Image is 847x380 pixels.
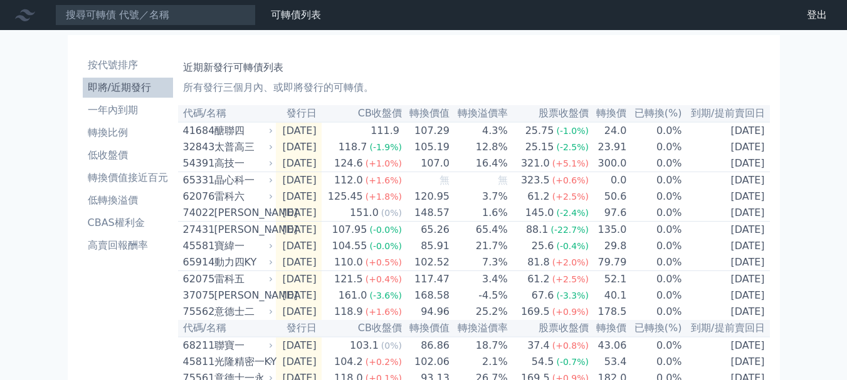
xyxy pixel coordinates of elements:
td: 86.86 [402,337,450,354]
span: (-0.7%) [556,357,589,367]
li: CBAS權利金 [83,215,173,230]
div: 45811 [183,354,211,369]
td: 135.0 [589,222,627,239]
p: 所有發行三個月內、或即將發行的可轉債。 [183,80,765,95]
div: 27431 [183,222,211,237]
td: 94.96 [402,304,450,320]
span: (+1.0%) [366,158,402,168]
span: (-3.6%) [369,290,402,300]
td: [DATE] [276,172,322,189]
div: 111.9 [368,123,402,138]
th: 轉換價 [589,320,627,337]
td: [DATE] [683,337,770,354]
span: (+2.5%) [552,192,589,202]
td: [DATE] [276,304,322,320]
td: 0.0% [627,188,682,205]
td: 4.3% [450,122,508,139]
td: [DATE] [683,139,770,155]
td: [DATE] [683,271,770,288]
a: 轉換比例 [83,123,173,143]
td: 0.0% [627,304,682,320]
div: 118.9 [332,304,366,319]
td: 107.0 [402,155,450,172]
div: 25.15 [523,140,557,155]
div: 54.5 [529,354,557,369]
td: 12.8% [450,139,508,155]
div: 晶心科一 [214,173,271,188]
td: [DATE] [683,304,770,320]
th: 發行日 [276,105,322,122]
td: 0.0% [627,222,682,239]
td: 102.52 [402,254,450,271]
td: [DATE] [276,155,322,172]
td: 7.3% [450,254,508,271]
td: 0.0% [627,139,682,155]
td: 0.0% [627,354,682,370]
span: (+5.1%) [552,158,589,168]
td: 3.4% [450,271,508,288]
span: (0%) [381,208,402,218]
span: (+1.6%) [366,307,402,317]
td: 120.95 [402,188,450,205]
div: 161.0 [336,288,370,303]
td: 0.0% [627,287,682,304]
td: 79.79 [589,254,627,271]
td: [DATE] [276,287,322,304]
div: 意德士二 [214,304,271,319]
div: 118.7 [336,140,370,155]
th: 轉換溢價率 [450,105,508,122]
div: 145.0 [523,205,557,220]
span: (+0.8%) [552,341,589,351]
div: 25.75 [523,123,557,138]
th: 轉換價值 [402,320,450,337]
td: 105.19 [402,139,450,155]
td: 23.91 [589,139,627,155]
td: 97.6 [589,205,627,222]
a: 可轉債列表 [271,9,321,21]
div: 25.6 [529,239,557,254]
span: (0%) [381,341,402,351]
span: (+2.5%) [552,274,589,284]
a: CBAS權利金 [83,213,173,233]
span: (+0.5%) [366,257,402,267]
li: 低轉換溢價 [83,193,173,208]
div: 74022 [183,205,211,220]
div: 61.2 [525,189,552,204]
td: -4.5% [450,287,508,304]
div: 88.1 [523,222,551,237]
td: [DATE] [276,222,322,239]
td: [DATE] [683,205,770,222]
span: (-1.0%) [556,126,589,136]
span: (-2.4%) [556,208,589,218]
div: 321.0 [518,156,552,171]
th: CB收盤價 [322,320,402,337]
div: 32843 [183,140,211,155]
div: 104.2 [332,354,366,369]
td: [DATE] [683,188,770,205]
td: [DATE] [683,254,770,271]
th: 發行日 [276,320,322,337]
span: (-0.0%) [369,225,402,235]
td: 0.0% [627,238,682,254]
div: 聯寶一 [214,338,271,353]
td: [DATE] [276,139,322,155]
div: [PERSON_NAME] [214,205,271,220]
h1: 近期新發行可轉債列表 [183,60,765,75]
div: 75562 [183,304,211,319]
th: 轉換價 [589,105,627,122]
td: 53.4 [589,354,627,370]
td: 52.1 [589,271,627,288]
span: (+2.0%) [552,257,589,267]
a: 一年內到期 [83,100,173,120]
td: 21.7% [450,238,508,254]
th: 代碼/名稱 [178,105,276,122]
div: 太普高三 [214,140,271,155]
td: 0.0% [627,172,682,189]
li: 轉換價值接近百元 [83,170,173,185]
td: [DATE] [276,188,322,205]
td: 50.6 [589,188,627,205]
td: 40.1 [589,287,627,304]
span: (-1.9%) [369,142,402,152]
td: 25.2% [450,304,508,320]
span: (-0.0%) [369,241,402,251]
